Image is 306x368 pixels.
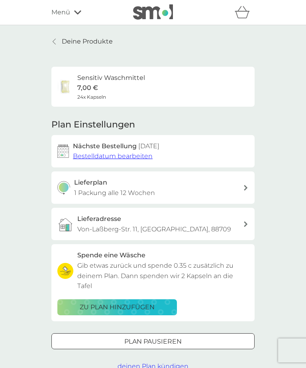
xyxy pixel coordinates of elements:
span: Bestelldatum bearbeiten [73,152,153,160]
button: Plan pausieren [51,333,255,349]
a: LieferadresseVon-Laßberg-Str. 11, [GEOGRAPHIC_DATA], 88709 [51,208,255,240]
p: 7,00 € [77,83,98,93]
span: [DATE] [138,142,159,150]
button: Lieferplan1 Packung alle 12 Wochen [51,171,255,204]
p: Deine Produkte [62,36,113,47]
span: Menü [51,7,70,18]
h3: Spende eine Wäsche [77,250,145,261]
p: Plan pausieren [124,336,182,347]
button: zu Plan hinzufügen [57,299,177,315]
p: Von-Laßberg-Str. 11, [GEOGRAPHIC_DATA], 88709 [77,224,231,235]
p: Gib etwas zurück und spende 0.35 c zusätzlich zu deinem Plan. Dann spenden wir 2 Kapseln an die T... [77,261,249,291]
h3: Lieferplan [74,177,107,188]
p: zu Plan hinzufügen [80,302,155,312]
h3: Lieferadresse [77,214,121,224]
h2: Nächste Bestellung [73,141,159,151]
h6: Sensitiv Waschmittel [77,73,145,83]
img: Sensitiv Waschmittel [57,79,73,95]
p: 1 Packung alle 12 Wochen [74,188,155,198]
a: Deine Produkte [51,36,113,47]
h2: Plan Einstellungen [51,119,135,131]
span: 24x Kapseln [77,93,106,101]
div: Warenkorb [235,4,255,20]
img: smol [133,4,173,20]
button: Bestelldatum bearbeiten [73,151,153,161]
